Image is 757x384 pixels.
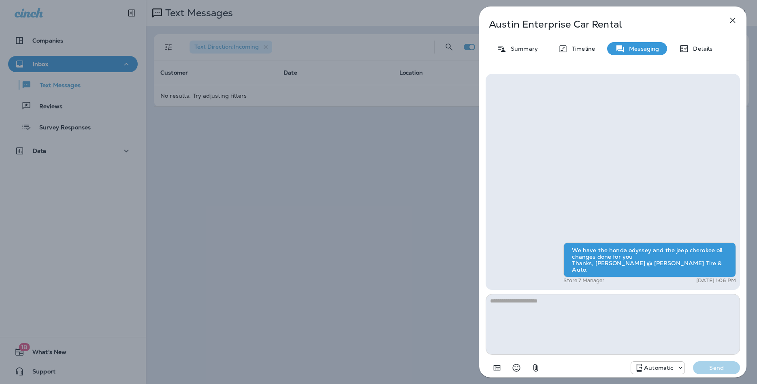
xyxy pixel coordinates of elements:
button: Select an emoji [508,360,525,376]
p: [DATE] 1:06 PM [696,277,736,284]
p: Messaging [625,45,659,52]
p: Timeline [568,45,595,52]
p: Austin Enterprise Car Rental [489,19,710,30]
p: Summary [507,45,538,52]
div: We have the honda odyssey and the jeep cherokee oil changes done for you Thanks, [PERSON_NAME] @ ... [563,242,736,277]
p: Automatic [644,365,673,371]
p: Details [689,45,712,52]
p: Store 7 Manager [563,277,604,284]
button: Add in a premade template [489,360,505,376]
